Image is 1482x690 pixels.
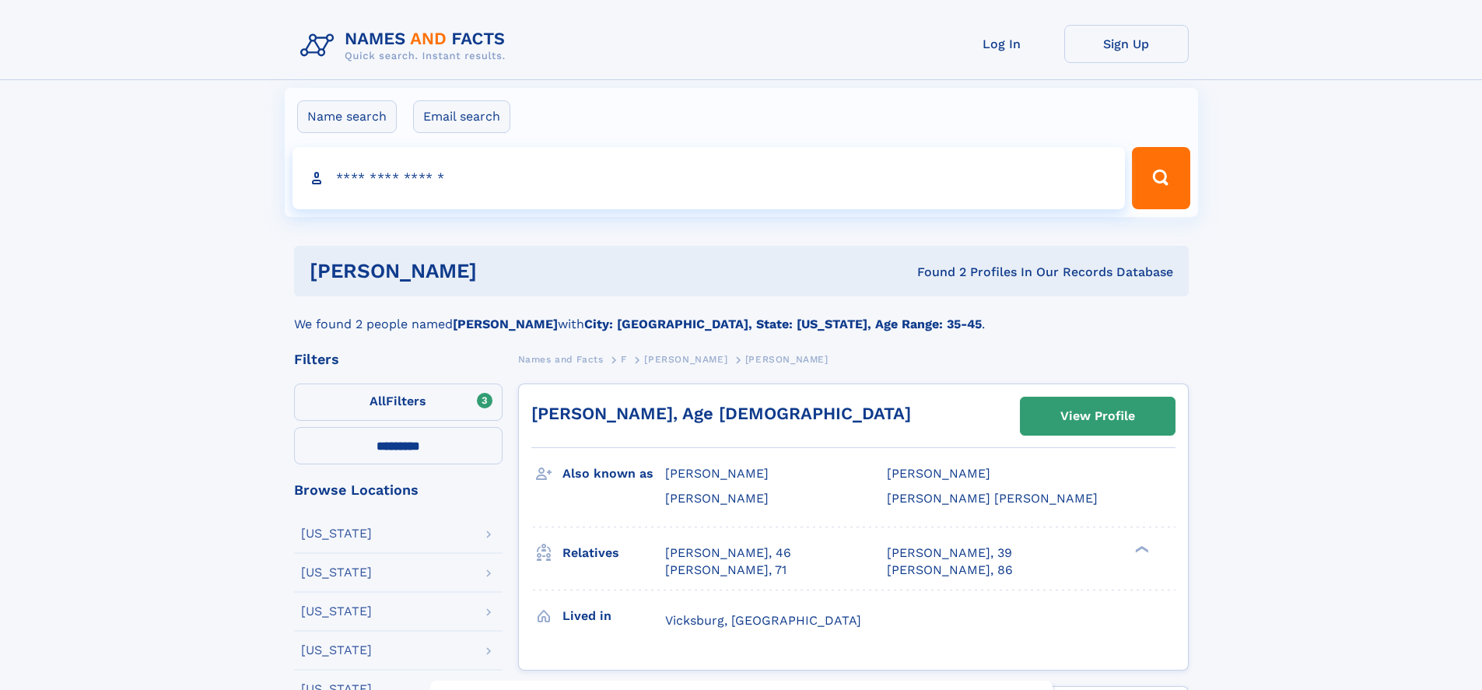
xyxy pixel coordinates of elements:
img: Logo Names and Facts [294,25,518,67]
span: [PERSON_NAME] [745,354,829,365]
b: [PERSON_NAME] [453,317,558,331]
label: Name search [297,100,397,133]
div: Browse Locations [294,483,503,497]
button: Search Button [1132,147,1189,209]
div: [US_STATE] [301,527,372,540]
h3: Lived in [562,603,665,629]
a: Log In [940,25,1064,63]
div: Found 2 Profiles In Our Records Database [697,264,1173,281]
span: F [621,354,627,365]
a: F [621,349,627,369]
label: Email search [413,100,510,133]
a: [PERSON_NAME] [644,349,727,369]
label: Filters [294,384,503,421]
div: [US_STATE] [301,644,372,657]
div: We found 2 people named with . [294,296,1189,334]
span: [PERSON_NAME] [665,466,769,481]
div: View Profile [1060,398,1135,434]
div: ❯ [1131,544,1150,554]
span: All [370,394,386,408]
span: Vicksburg, [GEOGRAPHIC_DATA] [665,613,861,628]
span: [PERSON_NAME] [665,491,769,506]
div: [US_STATE] [301,605,372,618]
a: [PERSON_NAME], 39 [887,545,1012,562]
h1: [PERSON_NAME] [310,261,697,281]
span: [PERSON_NAME] [644,354,727,365]
span: [PERSON_NAME] [887,466,990,481]
a: [PERSON_NAME], Age [DEMOGRAPHIC_DATA] [531,404,911,423]
a: View Profile [1021,398,1175,435]
div: Filters [294,352,503,366]
a: Names and Facts [518,349,604,369]
a: [PERSON_NAME], 71 [665,562,787,579]
div: [US_STATE] [301,566,372,579]
a: [PERSON_NAME], 46 [665,545,791,562]
input: search input [293,147,1126,209]
span: [PERSON_NAME] [PERSON_NAME] [887,491,1098,506]
h3: Relatives [562,540,665,566]
h3: Also known as [562,461,665,487]
a: Sign Up [1064,25,1189,63]
a: [PERSON_NAME], 86 [887,562,1013,579]
b: City: [GEOGRAPHIC_DATA], State: [US_STATE], Age Range: 35-45 [584,317,982,331]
